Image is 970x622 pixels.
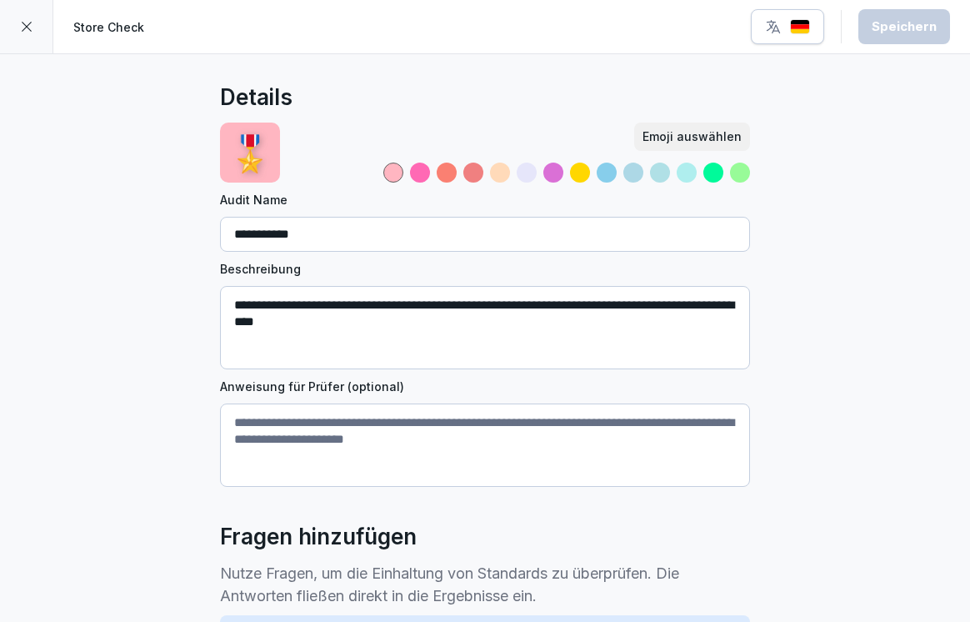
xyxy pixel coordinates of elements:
div: Emoji auswählen [642,128,742,146]
div: Speichern [872,18,937,36]
label: Beschreibung [220,260,750,278]
img: de.svg [790,19,810,35]
label: Audit Name [220,191,750,208]
label: Anweisung für Prüfer (optional) [220,378,750,395]
p: Store Check [73,18,144,36]
button: Emoji auswählen [634,123,750,151]
h2: Details [220,81,292,114]
h2: Fragen hinzufügen [220,520,417,554]
button: Speichern [858,9,950,44]
p: Nutze Fragen, um die Einhaltung von Standards zu überprüfen. Die Antworten fließen direkt in die ... [220,562,750,607]
p: 🎖️ [228,127,272,179]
